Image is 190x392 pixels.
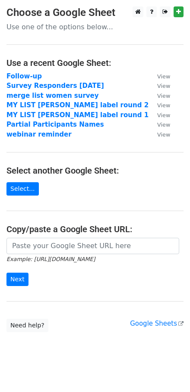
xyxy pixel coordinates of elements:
[6,238,179,254] input: Paste your Google Sheet URL here
[6,82,104,90] a: Survey Responders [DATE]
[6,6,184,19] h3: Choose a Google Sheet
[157,93,170,99] small: View
[6,131,72,138] a: webinar reminder
[6,101,149,109] a: MY LIST [PERSON_NAME] label round 2
[149,121,170,128] a: View
[149,101,170,109] a: View
[149,111,170,119] a: View
[6,111,149,119] a: MY LIST [PERSON_NAME] label round 1
[6,22,184,31] p: Use one of the options below...
[157,121,170,128] small: View
[6,256,95,262] small: Example: [URL][DOMAIN_NAME]
[6,72,42,80] a: Follow-up
[6,273,28,286] input: Next
[157,112,170,118] small: View
[157,131,170,138] small: View
[149,82,170,90] a: View
[6,58,184,68] h4: Use a recent Google Sheet:
[6,92,99,100] a: merge list women survey
[130,320,184,327] a: Google Sheets
[157,83,170,89] small: View
[149,72,170,80] a: View
[6,319,48,332] a: Need help?
[6,224,184,234] h4: Copy/paste a Google Sheet URL:
[6,165,184,176] h4: Select another Google Sheet:
[157,102,170,109] small: View
[6,121,104,128] a: Partial Participants Names
[6,182,39,196] a: Select...
[149,131,170,138] a: View
[149,92,170,100] a: View
[157,73,170,80] small: View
